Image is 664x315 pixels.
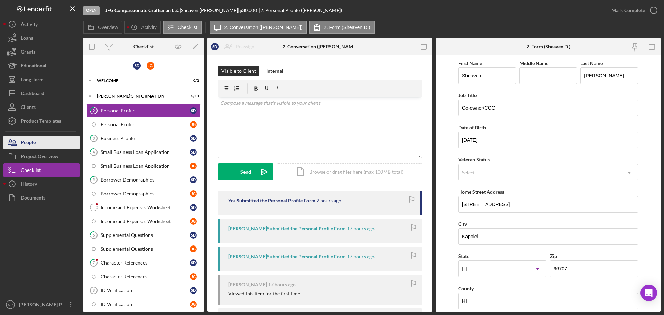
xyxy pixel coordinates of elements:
a: 3Business ProfileSD [86,131,201,145]
tspan: 7 [93,260,95,265]
div: WELCOME [97,78,182,83]
a: Small Business Loan ApplicationJG [86,159,201,173]
div: S D [190,259,197,266]
a: Project Overview [3,149,80,163]
label: Job Title [458,92,477,98]
div: Long-Term [21,73,44,88]
button: 2. Conversation ([PERSON_NAME]) [210,21,307,34]
tspan: 3 [93,136,95,140]
button: Documents [3,191,80,205]
div: Select... [462,170,478,175]
a: 8ID VerificationSD [86,284,201,297]
a: Activity [3,17,80,31]
span: $30,000 [239,7,257,13]
div: S D [190,287,197,294]
div: Income and Expenses Worksheet [101,219,190,224]
div: | [105,8,181,13]
div: J G [190,218,197,225]
div: Character References [101,274,190,279]
div: Personal Profile [101,122,190,127]
button: Checklist [3,163,80,177]
button: Send [218,163,273,180]
div: Checklist [21,163,41,179]
a: Long-Term [3,73,80,86]
label: Overview [98,25,118,30]
a: Character ReferencesJG [86,270,201,284]
label: Home Street Address [458,189,504,195]
div: [PERSON_NAME]'S INFORMATION [97,94,182,98]
div: Send [240,163,251,180]
a: Borrower DemographicsJG [86,187,201,201]
a: Personal ProfileJG [86,118,201,131]
div: Income and Expenses Worksheet [101,205,190,210]
button: Dashboard [3,86,80,100]
button: Visible to Client [218,66,259,76]
tspan: 5 [93,177,95,182]
div: S D [190,107,197,114]
div: [PERSON_NAME] P [17,298,62,313]
button: Grants [3,45,80,59]
label: 2. Form (Sheaven D.) [324,25,370,30]
a: History [3,177,80,191]
div: S D [211,43,219,50]
button: Internal [263,66,287,76]
div: Supplemental Questions [101,232,190,238]
label: Last Name [580,60,603,66]
button: Activity [124,21,161,34]
label: 2. Conversation ([PERSON_NAME]) [224,25,303,30]
div: S D [190,176,197,183]
div: Mark Complete [611,3,645,17]
button: SDReassign [207,40,261,54]
time: 2025-09-03 07:38 [268,282,296,287]
label: County [458,286,474,291]
a: 2Personal ProfileSD [86,104,201,118]
div: Loans [21,31,33,47]
div: 2. Form (Sheaven D.) [526,44,570,49]
div: S D [190,149,197,156]
div: S D [133,62,141,70]
div: People [21,136,36,151]
button: People [3,136,80,149]
div: Supplemental Questions [101,246,190,252]
div: History [21,177,37,193]
div: [PERSON_NAME] Submitted the Personal Profile Form [228,254,346,259]
div: Visible to Client [221,66,256,76]
text: MP [8,303,13,307]
button: Loans [3,31,80,45]
div: Small Business Loan Application [101,163,190,169]
a: Product Templates [3,114,80,128]
tspan: 8 [93,288,95,293]
div: Documents [21,191,45,206]
div: Viewed this item for the first time. [228,291,301,296]
div: Checklist [133,44,154,49]
div: J G [190,245,197,252]
div: J G [190,121,197,128]
label: Checklist [178,25,197,30]
a: Educational [3,59,80,73]
a: 7Character ReferencesSD [86,256,201,270]
time: 2025-09-03 22:10 [316,198,341,203]
label: First Name [458,60,482,66]
label: Activity [141,25,156,30]
a: 5Borrower DemographicsSD [86,173,201,187]
div: | 2. Personal Profile ([PERSON_NAME]) [259,8,342,13]
button: Checklist [163,21,202,34]
div: Product Templates [21,114,61,130]
div: J G [190,273,197,280]
button: 2. Form (Sheaven D.) [309,21,375,34]
div: J G [190,163,197,169]
div: Grants [21,45,35,61]
div: S D [190,232,197,239]
div: J G [147,62,154,70]
div: Dashboard [21,86,44,102]
div: HI [462,266,467,272]
div: Personal Profile [101,108,190,113]
div: J G [190,301,197,308]
div: Borrower Demographics [101,177,190,183]
a: Supplemental QuestionsJG [86,242,201,256]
